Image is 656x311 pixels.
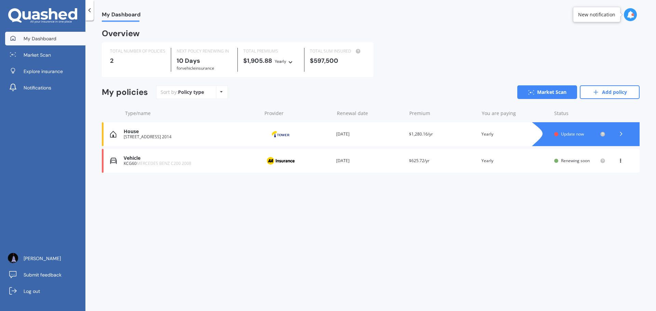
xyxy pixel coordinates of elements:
b: 10 Days [177,57,200,65]
div: Yearly [481,131,549,138]
a: Market Scan [5,48,85,62]
div: Renewal date [337,110,404,117]
div: Sort by: [161,89,204,96]
div: TOTAL SUM INSURED [310,48,365,55]
span: My Dashboard [24,35,56,42]
div: Status [554,110,605,117]
img: House [110,131,117,138]
span: Explore insurance [24,68,63,75]
div: House [124,129,258,135]
div: KCG60 [124,161,258,166]
span: Renewing soon [561,158,590,164]
div: TOTAL NUMBER OF POLICIES [110,48,165,55]
span: Update now [561,131,584,137]
span: $625.72/yr [409,158,429,164]
span: MERCEDES BENZ C200 2008 [137,160,191,166]
div: Provider [264,110,331,117]
a: Notifications [5,81,85,95]
span: Submit feedback [24,271,61,278]
div: Type/name [125,110,259,117]
a: Submit feedback [5,268,85,282]
div: $597,500 [310,57,365,64]
span: for Vehicle insurance [177,65,214,71]
span: My Dashboard [102,11,140,20]
img: ACg8ocLEOU1wuWz2G4attQ7dmK4XcWBFxc4NG6kuv0RNuGOJweLOKCA=s96-c [8,253,18,263]
a: Market Scan [517,85,577,99]
div: NEXT POLICY RENEWING IN [177,48,232,55]
img: Vehicle [110,157,117,164]
img: Tower [263,128,298,141]
div: Yearly [481,157,549,164]
a: Add policy [580,85,640,99]
div: $1,905.88 [243,57,299,65]
span: Notifications [24,84,51,91]
div: New notification [578,11,615,18]
span: $1,280.16/yr [409,131,433,137]
div: Overview [102,30,140,37]
img: AA [263,154,298,167]
div: My policies [102,87,148,97]
div: Policy type [178,89,204,96]
div: Yearly [275,58,286,65]
div: [DATE] [336,157,404,164]
div: Premium [409,110,476,117]
div: You are paying [482,110,549,117]
div: TOTAL PREMIUMS [243,48,299,55]
a: [PERSON_NAME] [5,252,85,265]
a: Log out [5,284,85,298]
div: Vehicle [124,155,258,161]
div: [STREET_ADDRESS] 2014 [124,135,258,139]
span: Log out [24,288,40,295]
div: [DATE] [336,131,404,138]
span: Market Scan [24,52,51,58]
a: My Dashboard [5,32,85,45]
a: Explore insurance [5,65,85,78]
span: [PERSON_NAME] [24,255,61,262]
div: 2 [110,57,165,64]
